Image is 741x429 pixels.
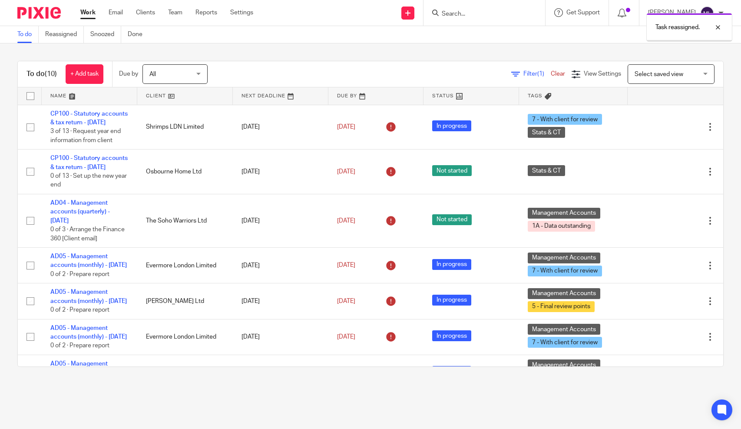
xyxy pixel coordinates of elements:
td: [DATE] [233,355,328,390]
span: 1A - Data outstanding [528,221,595,232]
span: 5 - Final review points [528,301,595,312]
span: Select saved view [635,71,683,77]
span: [DATE] [337,124,355,130]
span: Tags [528,93,543,98]
span: Management Accounts [528,359,600,370]
a: Email [109,8,123,17]
a: AD05 - Management accounts (monthly) - [DATE] [50,325,127,340]
a: CP100 - Statutory accounts & tax return - [DATE] [50,111,128,126]
span: Filter [523,71,551,77]
img: svg%3E [700,6,714,20]
td: Evermore London Limited [137,319,233,355]
td: Evermore London Limited [137,248,233,283]
span: 0 of 2 · Prepare report [50,343,109,349]
a: + Add task [66,64,103,84]
td: [PERSON_NAME] Limited [137,355,233,390]
h1: To do [26,70,57,79]
td: [DATE] [233,248,328,283]
span: 7 - With client for review [528,114,602,125]
a: Done [128,26,149,43]
td: Shrimps LDN Limited [137,105,233,150]
a: Reassigned [45,26,84,43]
span: Management Accounts [528,324,600,335]
a: Clear [551,71,565,77]
span: [DATE] [337,263,355,269]
span: [DATE] [337,169,355,175]
span: Management Accounts [528,208,600,219]
td: [PERSON_NAME] Ltd [137,283,233,319]
a: AD05 - Management accounts (monthly) - [DATE] [50,361,127,376]
span: 0 of 2 · Prepare report [50,307,109,313]
td: [DATE] [233,194,328,248]
a: Snoozed [90,26,121,43]
img: Pixie [17,7,61,19]
span: 3 of 13 · Request year end information from client [50,128,121,143]
span: View Settings [584,71,621,77]
a: Clients [136,8,155,17]
a: Reports [195,8,217,17]
span: 0 of 2 · Prepare report [50,271,109,277]
a: AD04 - Management accounts (quarterly) - [DATE] [50,200,110,224]
td: [DATE] [233,150,328,194]
td: The Soho Warriors Ltd [137,194,233,248]
span: Stats & CT [528,127,565,138]
a: AD05 - Management accounts (monthly) - [DATE] [50,253,127,268]
span: [DATE] [337,218,355,224]
span: 7 - With client for review [528,266,602,276]
td: Osbourne Home Ltd [137,150,233,194]
span: 0 of 13 · Set up the new year end [50,173,127,188]
span: Stats & CT [528,165,565,176]
span: In progress [432,330,471,341]
span: 7 - With client for review [528,337,602,348]
td: [DATE] [233,105,328,150]
span: In progress [432,120,471,131]
span: (10) [45,70,57,77]
span: [DATE] [337,298,355,304]
a: AD05 - Management accounts (monthly) - [DATE] [50,289,127,304]
td: [DATE] [233,283,328,319]
span: [DATE] [337,334,355,340]
span: 0 of 3 · Arrange the Finance 360 [Client email] [50,226,125,242]
a: Settings [230,8,253,17]
td: [DATE] [233,319,328,355]
a: CP100 - Statutory accounts & tax return - [DATE] [50,155,128,170]
p: Due by [119,70,138,78]
span: In progress [432,366,471,377]
span: Management Accounts [528,288,600,299]
a: To do [17,26,39,43]
a: Team [168,8,182,17]
a: Work [80,8,96,17]
span: In progress [432,259,471,270]
span: All [149,71,156,77]
span: Not started [432,214,472,225]
p: Task reassigned. [655,23,700,32]
span: (1) [537,71,544,77]
span: Management Accounts [528,253,600,263]
span: In progress [432,295,471,306]
span: Not started [432,165,472,176]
